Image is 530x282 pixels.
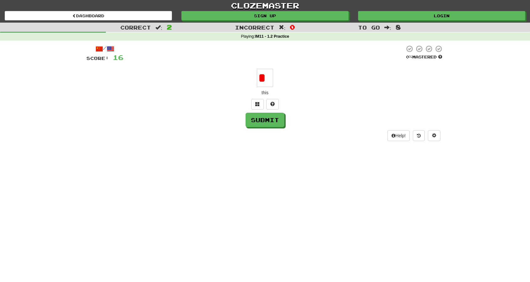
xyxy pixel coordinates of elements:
[86,56,109,61] span: Score:
[266,99,279,110] button: Single letter hint - you only get 1 per sentence and score half the points! alt+h
[86,89,444,96] div: this
[181,11,349,20] a: Sign up
[358,11,525,20] a: Login
[246,113,284,127] button: Submit
[413,130,425,141] button: Round history (alt+y)
[358,24,380,30] span: To go
[290,23,295,31] span: 0
[86,45,123,53] div: /
[384,25,391,30] span: :
[167,23,172,31] span: 2
[5,11,172,20] a: Dashboard
[405,54,444,60] div: Mastered
[235,24,274,30] span: Incorrect
[155,25,162,30] span: :
[120,24,151,30] span: Correct
[387,130,410,141] button: Help!
[396,23,401,31] span: 8
[255,34,289,39] strong: IM11 - 1.2 Practice
[251,99,264,110] button: Switch sentence to multiple choice alt+p
[406,54,412,59] span: 0 %
[113,53,123,61] span: 16
[279,25,286,30] span: :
